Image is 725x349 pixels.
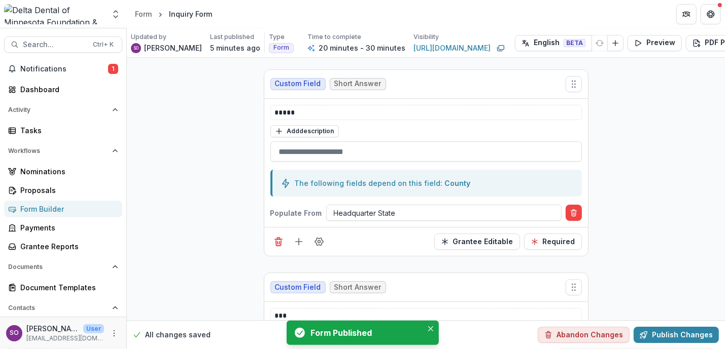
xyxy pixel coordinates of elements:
[566,205,582,221] button: Delete condition
[538,327,630,343] button: Abandon Changes
[319,43,405,53] p: 20 minutes - 30 minutes
[275,283,321,292] span: Custom Field
[210,32,254,42] p: Last published
[291,234,307,250] button: Add field
[413,43,491,53] a: [URL][DOMAIN_NAME]
[515,35,592,51] button: English BETA
[701,4,721,24] button: Get Help
[307,32,361,42] p: Time to complete
[676,4,697,24] button: Partners
[169,9,212,19] div: Inquiry Form
[4,4,105,24] img: Delta Dental of Minnesota Foundation & Community Giving logo
[334,80,382,88] span: Short Answer
[607,35,624,51] button: Add Language
[144,43,202,53] p: [PERSON_NAME]
[311,327,419,339] div: Form Published
[566,76,582,92] button: Move field
[634,327,719,343] button: Publish Changes
[566,279,582,295] button: Move field
[592,35,608,51] button: Refresh Translation
[295,178,582,188] div: The following fields depend on this field:
[131,7,156,21] a: Form
[270,234,287,250] button: Delete field
[275,80,321,88] span: Custom Field
[425,323,437,335] button: Close
[135,9,152,19] div: Form
[445,179,471,187] a: County
[273,44,289,51] span: Form
[133,46,139,50] div: Sharon Oswald
[270,208,322,218] p: Populate From
[269,32,285,42] p: Type
[413,32,439,42] p: Visibility
[270,125,339,137] button: Adddescription
[628,35,682,51] button: Preview
[524,234,582,250] button: Required
[131,7,216,21] nav: breadcrumb
[210,43,260,53] p: 5 minutes ago
[109,4,123,24] button: Open entity switcher
[334,283,382,292] span: Short Answer
[495,42,507,54] button: Copy link
[434,234,520,250] button: Read Only Toggle
[145,330,211,340] p: All changes saved
[131,32,166,42] p: Updated by
[311,234,327,250] button: Field Settings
